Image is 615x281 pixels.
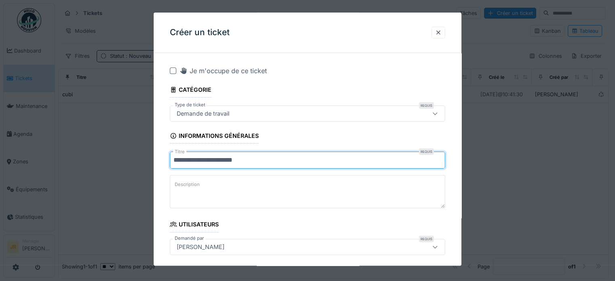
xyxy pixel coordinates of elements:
div: Je m'occupe de ce ticket [180,66,267,76]
div: Requis [419,236,434,242]
div: Requis [419,148,434,155]
div: Informations générales [170,130,259,144]
div: [PERSON_NAME] [173,243,228,251]
div: Catégorie [170,84,211,97]
div: Requis [419,102,434,109]
label: Demandé par [173,235,205,242]
label: Type de ticket [173,101,207,108]
div: Utilisateurs [170,219,219,232]
div: Localisation [170,263,221,277]
label: Titre [173,148,186,155]
label: Description [173,180,201,190]
div: Demande de travail [173,109,232,118]
h3: Créer un ticket [170,27,230,38]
